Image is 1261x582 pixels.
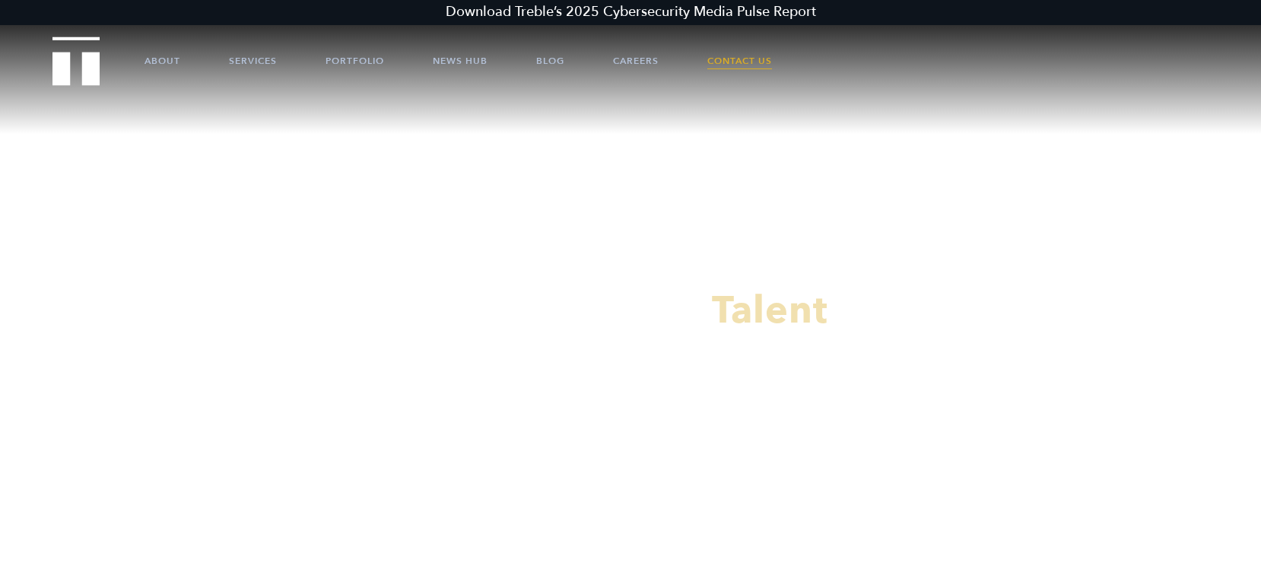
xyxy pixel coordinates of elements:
a: Portfolio [326,38,384,84]
a: Blog [536,38,564,84]
a: About [145,38,180,84]
a: Contact Us [707,38,772,84]
a: Careers [613,38,659,84]
img: Treble logo [52,37,100,85]
span: Talent [712,285,828,336]
a: Services [229,38,277,84]
a: News Hub [433,38,488,84]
